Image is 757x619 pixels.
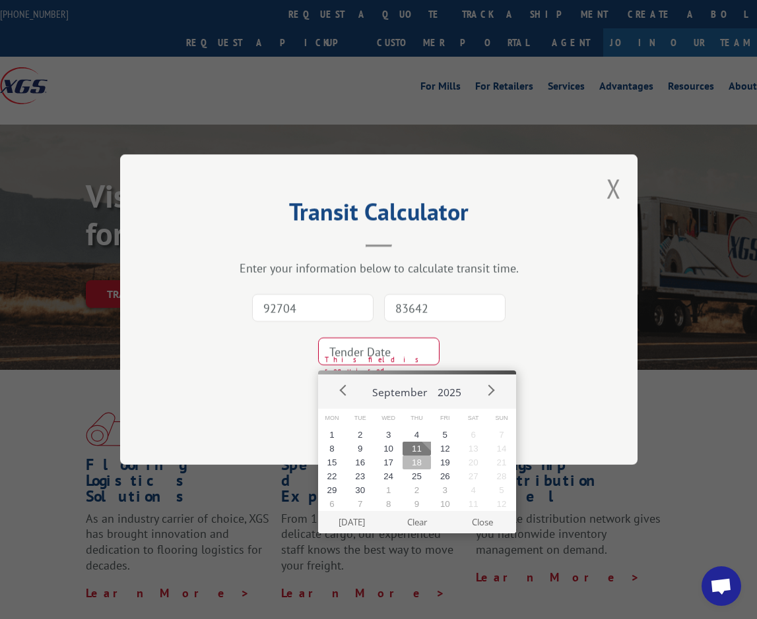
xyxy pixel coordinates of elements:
button: 8 [374,497,403,511]
button: 11 [459,497,488,511]
button: 14 [488,442,516,456]
button: 3 [374,428,403,442]
button: 11 [403,442,431,456]
button: 4 [403,428,431,442]
span: Mon [318,409,346,428]
button: 12 [431,442,459,456]
button: 4 [459,483,488,497]
button: [DATE] [319,511,384,533]
h2: Transit Calculator [186,202,572,227]
button: 24 [374,469,403,483]
button: 26 [431,469,459,483]
button: 22 [318,469,346,483]
button: 18 [403,456,431,469]
button: 7 [488,428,516,442]
button: 2 [346,428,374,442]
input: Dest. Zip [384,294,506,322]
button: 29 [318,483,346,497]
span: Sun [488,409,516,428]
div: Enter your information below to calculate transit time. [186,260,572,276]
button: Prev [334,380,354,400]
button: Clear [384,511,449,533]
input: Origin Zip [252,294,374,322]
button: 9 [403,497,431,511]
button: 1 [318,428,346,442]
button: 1 [374,483,403,497]
button: 16 [346,456,374,469]
button: Close [449,511,515,533]
button: 10 [374,442,403,456]
button: 21 [488,456,516,469]
button: 27 [459,469,488,483]
button: 2025 [432,374,467,405]
button: 25 [403,469,431,483]
input: Tender Date [318,338,440,365]
button: 20 [459,456,488,469]
button: 2 [403,483,431,497]
button: 5 [488,483,516,497]
span: Thu [403,409,431,428]
button: 30 [346,483,374,497]
button: 8 [318,442,346,456]
button: 23 [346,469,374,483]
button: September [367,374,432,405]
button: 12 [488,497,516,511]
span: Sat [459,409,488,428]
button: 9 [346,442,374,456]
button: 3 [431,483,459,497]
button: 5 [431,428,459,442]
span: Tue [346,409,374,428]
button: Close modal [607,171,621,206]
button: 10 [431,497,459,511]
button: 19 [431,456,459,469]
button: 17 [374,456,403,469]
button: 7 [346,497,374,511]
button: Next [480,380,500,400]
button: 15 [318,456,346,469]
span: Wed [374,409,403,428]
button: 28 [488,469,516,483]
span: Fri [431,409,459,428]
button: 6 [459,428,488,442]
button: 6 [318,497,346,511]
button: 13 [459,442,488,456]
div: Open chat [702,566,741,606]
span: This field is required [325,354,440,376]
